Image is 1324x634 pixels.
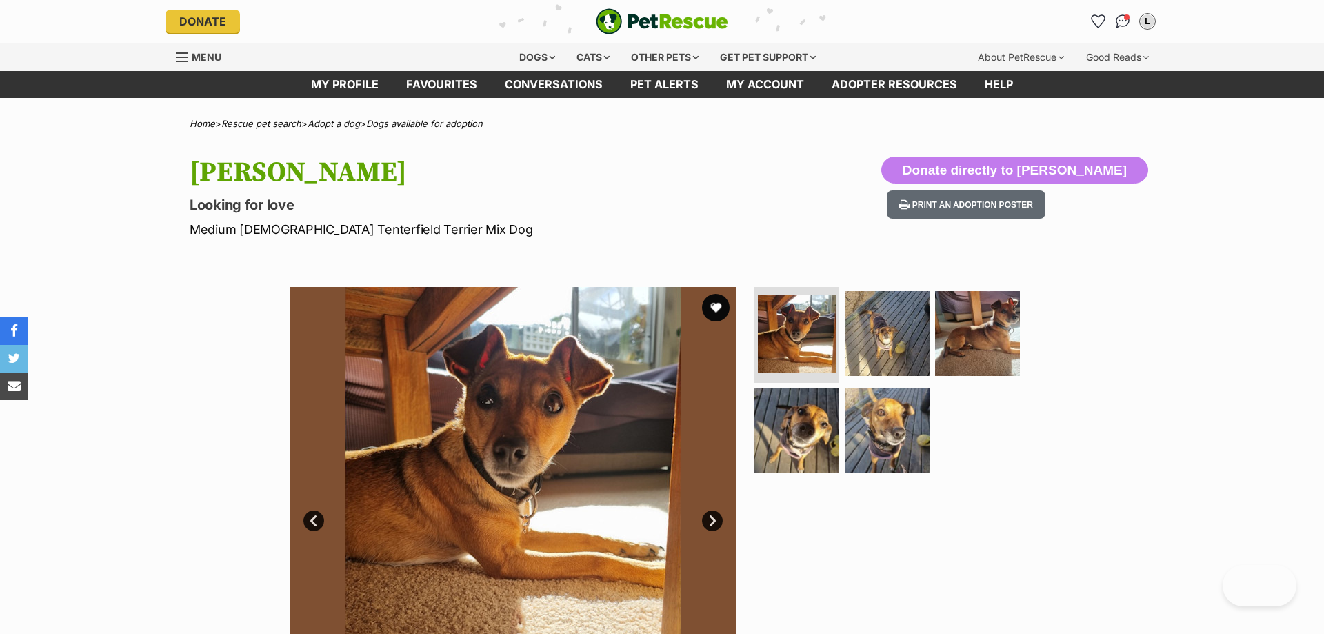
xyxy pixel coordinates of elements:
a: Favourites [1087,10,1109,32]
iframe: Help Scout Beacon - Open [1223,565,1296,606]
p: Medium [DEMOGRAPHIC_DATA] Tenterfield Terrier Mix Dog [190,220,773,239]
a: Rescue pet search [221,118,301,129]
a: Adopt a dog [308,118,360,129]
img: Photo of Jojo [754,388,839,473]
div: Dogs [510,43,565,71]
div: > > > [155,119,1169,129]
a: Favourites [392,71,491,98]
button: Print an adoption poster [887,190,1045,219]
a: Prev [303,511,324,531]
p: Looking for love [190,195,773,215]
div: Cats [567,43,619,71]
a: conversations [491,71,616,98]
div: L [1141,14,1154,28]
a: My profile [297,71,392,98]
img: Photo of Jojo [845,291,930,376]
ul: Account quick links [1087,10,1158,32]
div: About PetRescue [968,43,1074,71]
button: favourite [702,294,730,321]
img: Photo of Jojo [758,295,836,373]
a: Next [702,511,723,531]
h1: [PERSON_NAME] [190,157,773,188]
a: Menu [176,43,231,68]
a: Adopter resources [818,71,971,98]
a: Help [971,71,1027,98]
a: My account [712,71,818,98]
a: PetRescue [596,8,728,34]
img: Photo of Jojo [935,291,1020,376]
a: Donate [165,10,240,33]
button: Donate directly to [PERSON_NAME] [881,157,1148,184]
button: My account [1136,10,1158,32]
div: Other pets [621,43,708,71]
a: Pet alerts [616,71,712,98]
a: Dogs available for adoption [366,118,483,129]
a: Home [190,118,215,129]
div: Good Reads [1076,43,1158,71]
span: Menu [192,51,221,63]
div: Get pet support [710,43,825,71]
a: Conversations [1112,10,1134,32]
img: chat-41dd97257d64d25036548639549fe6c8038ab92f7586957e7f3b1b290dea8141.svg [1116,14,1130,28]
img: Photo of Jojo [845,388,930,473]
img: logo-e224e6f780fb5917bec1dbf3a21bbac754714ae5b6737aabdf751b685950b380.svg [596,8,728,34]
